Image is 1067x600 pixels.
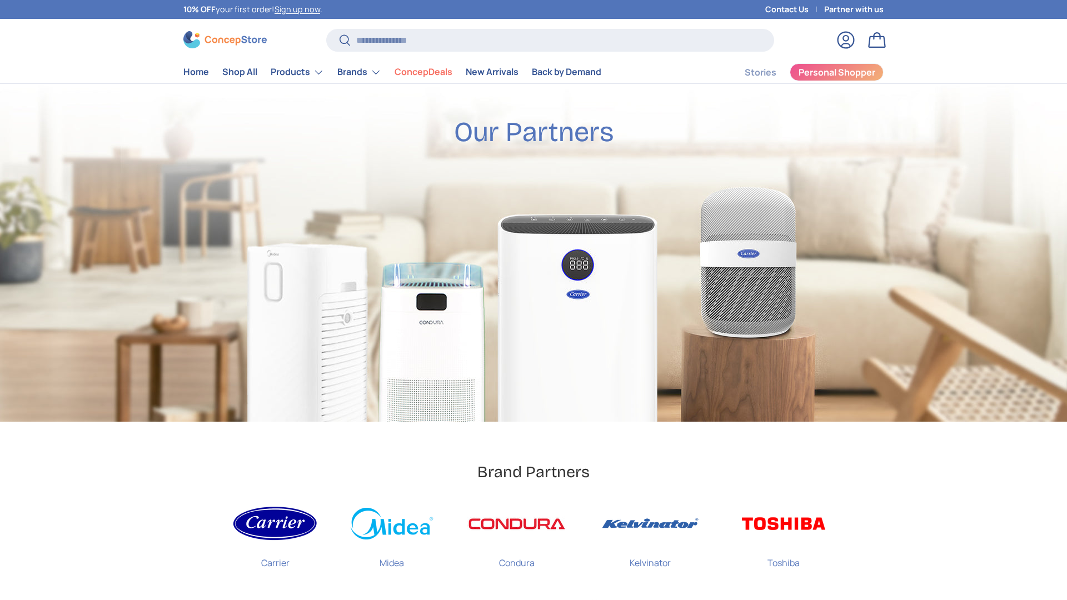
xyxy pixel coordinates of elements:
[630,547,671,569] p: Kelvinator
[350,500,433,578] a: Midea
[499,547,535,569] p: Condura
[264,61,331,83] summary: Products
[767,547,800,569] p: Toshiba
[183,4,216,14] strong: 10% OFF
[734,500,834,578] a: Toshiba
[233,500,317,578] a: Carrier
[222,61,257,83] a: Shop All
[271,61,324,83] a: Products
[718,61,884,83] nav: Secondary
[799,68,875,77] span: Personal Shopper
[600,500,700,578] a: Kelvinator
[261,547,290,569] p: Carrier
[337,61,381,83] a: Brands
[765,3,824,16] a: Contact Us
[183,61,209,83] a: Home
[745,62,776,83] a: Stories
[183,31,267,48] img: ConcepStore
[395,61,452,83] a: ConcepDeals
[467,500,567,578] a: Condura
[477,462,590,482] h2: Brand Partners
[790,63,884,81] a: Personal Shopper
[183,61,601,83] nav: Primary
[331,61,388,83] summary: Brands
[380,547,404,569] p: Midea
[466,61,518,83] a: New Arrivals
[183,3,322,16] p: your first order! .
[532,61,601,83] a: Back by Demand
[275,4,320,14] a: Sign up now
[824,3,884,16] a: Partner with us
[454,115,614,149] h2: Our Partners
